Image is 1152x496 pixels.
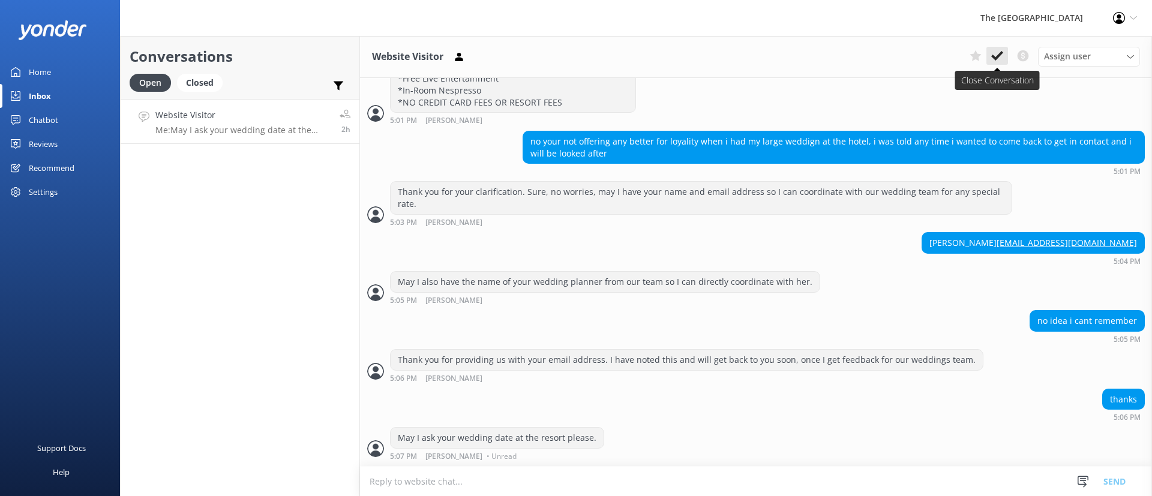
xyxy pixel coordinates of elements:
div: Settings [29,180,58,204]
p: Me: May I ask your wedding date at the resort please. [155,125,331,136]
strong: 5:04 PM [1114,258,1141,265]
a: Website VisitorMe:May I ask your wedding date at the resort please.2h [121,99,359,144]
a: Open [130,76,177,89]
strong: 5:01 PM [390,117,417,125]
div: Support Docs [37,436,86,460]
span: [PERSON_NAME] [425,375,482,383]
span: • Unread [487,453,517,460]
div: Help [53,460,70,484]
div: no idea i cant remember [1030,311,1144,331]
div: Inbox [29,84,51,108]
span: Assign user [1044,50,1091,63]
strong: 5:05 PM [390,297,417,305]
div: May I also have the name of your wedding planner from our team so I can directly coordinate with ... [391,272,820,292]
div: Oct 12 2025 05:01pm (UTC -10:00) Pacific/Honolulu [523,167,1145,175]
div: Oct 12 2025 05:03pm (UTC -10:00) Pacific/Honolulu [390,218,1012,227]
div: Home [29,60,51,84]
h4: Website Visitor [155,109,331,122]
a: [EMAIL_ADDRESS][DOMAIN_NAME] [997,237,1137,248]
span: [PERSON_NAME] [425,297,482,305]
div: Oct 12 2025 05:07pm (UTC -10:00) Pacific/Honolulu [390,452,604,460]
span: Oct 12 2025 05:07pm (UTC -10:00) Pacific/Honolulu [341,124,350,134]
div: Oct 12 2025 05:06pm (UTC -10:00) Pacific/Honolulu [1102,413,1145,421]
strong: 5:06 PM [1114,414,1141,421]
span: [PERSON_NAME] [425,453,482,460]
div: thanks [1103,389,1144,410]
div: Closed [177,74,223,92]
div: Oct 12 2025 05:05pm (UTC -10:00) Pacific/Honolulu [390,296,820,305]
h2: Conversations [130,45,350,68]
h3: Website Visitor [372,49,443,65]
strong: 5:07 PM [390,453,417,460]
div: no your not offering any better for loyality when i had my large weddign at the hotel, i was told... [523,131,1144,163]
span: [PERSON_NAME] [425,219,482,227]
div: Thank you for your clarification. Sure, no worries, may I have your name and email address so I c... [391,182,1012,214]
a: Closed [177,76,229,89]
div: Oct 12 2025 05:05pm (UTC -10:00) Pacific/Honolulu [1030,335,1145,343]
div: Chatbot [29,108,58,132]
div: Oct 12 2025 05:04pm (UTC -10:00) Pacific/Honolulu [922,257,1145,265]
span: [PERSON_NAME] [425,117,482,125]
img: yonder-white-logo.png [18,20,87,40]
div: Assign User [1038,47,1140,66]
div: May I ask your wedding date at the resort please. [391,428,604,448]
div: Oct 12 2025 05:01pm (UTC -10:00) Pacific/Honolulu [390,116,636,125]
div: Open [130,74,171,92]
div: Oct 12 2025 05:06pm (UTC -10:00) Pacific/Honolulu [390,374,983,383]
strong: 5:05 PM [1114,336,1141,343]
div: Thank you for providing us with your email address. I have noted this and will get back to you so... [391,350,983,370]
div: Recommend [29,156,74,180]
div: [PERSON_NAME] [922,233,1144,253]
strong: 5:06 PM [390,375,417,383]
div: Reviews [29,132,58,156]
strong: 5:01 PM [1114,168,1141,175]
strong: 5:03 PM [390,219,417,227]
